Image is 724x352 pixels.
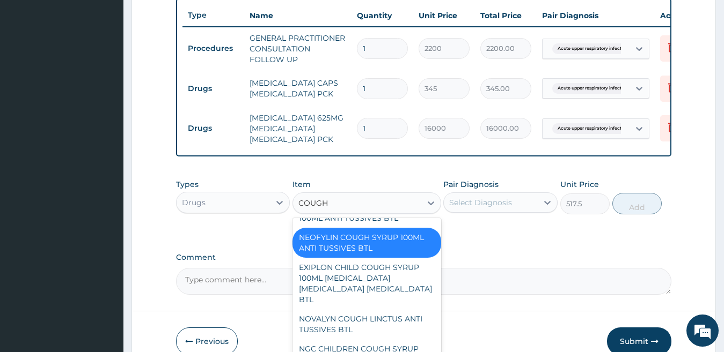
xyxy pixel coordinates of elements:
label: Pair Diagnosis [443,179,499,190]
span: We're online! [62,107,148,215]
div: Drugs [182,197,206,208]
label: Types [176,180,199,189]
button: Add [612,193,662,214]
th: Unit Price [413,5,475,26]
td: GENERAL PRACTITIONER CONSULTATION FOLLOW UP [244,27,352,70]
td: Drugs [182,79,244,99]
label: Item [292,179,311,190]
span: Acute upper respiratory infect... [552,123,630,134]
div: NEOFYLIN COUGH SYRUP 100ML ANTI TUSSIVES BTL [292,228,441,258]
th: Quantity [352,5,413,26]
img: d_794563401_company_1708531726252_794563401 [20,54,43,80]
div: NOVALYN COUGH LINCTUS ANTI TUSSIVES BTL [292,309,441,339]
div: EXIPLON CHILD COUGH SYRUP 100ML [MEDICAL_DATA] [MEDICAL_DATA] [MEDICAL_DATA] BTL [292,258,441,309]
span: Acute upper respiratory infect... [552,83,630,94]
th: Type [182,5,244,25]
label: Comment [176,253,672,262]
div: Select Diagnosis [449,197,512,208]
label: Unit Price [560,179,599,190]
div: Chat with us now [56,60,180,74]
td: Procedures [182,39,244,58]
td: [MEDICAL_DATA] 625MG [MEDICAL_DATA] [MEDICAL_DATA] PCK [244,107,352,150]
div: Minimize live chat window [176,5,202,31]
th: Actions [655,5,708,26]
span: Acute upper respiratory infect... [552,43,630,54]
th: Name [244,5,352,26]
td: Drugs [182,118,244,138]
td: [MEDICAL_DATA] CAPS [MEDICAL_DATA] PCK [244,72,352,104]
textarea: Type your message and hit 'Enter' [5,236,204,274]
th: Total Price [475,5,537,26]
th: Pair Diagnosis [537,5,655,26]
